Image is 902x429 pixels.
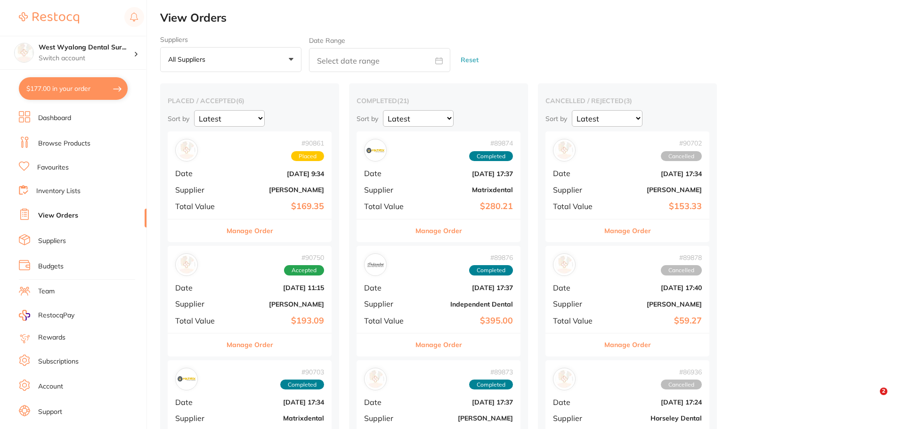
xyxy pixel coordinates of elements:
b: Horseley Dental [608,414,702,422]
span: Cancelled [661,265,702,275]
button: Manage Order [415,219,462,242]
img: Adam Dental [178,256,195,274]
b: [DATE] 9:34 [230,170,324,178]
p: Sort by [357,114,378,123]
span: Total Value [364,202,411,210]
img: Independent Dental [366,256,384,274]
span: Completed [469,151,513,162]
span: Date [364,283,411,292]
a: Inventory Lists [36,186,81,196]
span: # 89874 [469,139,513,147]
b: [DATE] 17:40 [608,284,702,291]
b: [PERSON_NAME] [230,300,324,308]
span: Total Value [553,316,600,325]
span: # 89876 [469,254,513,261]
a: Support [38,407,62,417]
span: Date [364,169,411,178]
span: Supplier [175,186,222,194]
b: [PERSON_NAME] [419,414,513,422]
a: Team [38,287,55,296]
img: RestocqPay [19,310,30,321]
h2: cancelled / rejected ( 3 ) [545,97,709,105]
span: Supplier [364,299,411,308]
span: # 89878 [661,254,702,261]
label: Date Range [309,37,345,44]
a: Browse Products [38,139,90,148]
span: Supplier [175,299,222,308]
span: Date [175,283,222,292]
p: Switch account [39,54,134,63]
span: # 89873 [469,368,513,376]
span: Supplier [175,414,222,422]
img: Horseley Dental [555,370,573,388]
button: $177.00 in your order [19,77,128,100]
span: Cancelled [661,380,702,390]
a: Budgets [38,262,64,271]
span: Date [364,398,411,406]
span: Total Value [364,316,411,325]
span: # 90861 [291,139,324,147]
img: Henry Schein Halas [555,256,573,274]
h4: West Wyalong Dental Surgery (DentalTown 4) [39,43,134,52]
b: [DATE] 17:34 [230,398,324,406]
a: Restocq Logo [19,7,79,29]
div: Adam Dental#90750AcceptedDate[DATE] 11:15Supplier[PERSON_NAME]Total Value$193.09Manage Order [168,246,332,356]
span: Date [553,169,600,178]
span: Date [175,398,222,406]
h2: placed / accepted ( 6 ) [168,97,332,105]
p: Sort by [168,114,189,123]
span: RestocqPay [38,311,74,320]
span: # 90703 [280,368,324,376]
h2: completed ( 21 ) [357,97,520,105]
b: $193.09 [230,316,324,326]
button: Manage Order [227,219,273,242]
img: Restocq Logo [19,12,79,24]
span: Date [553,283,600,292]
b: [DATE] 17:37 [419,398,513,406]
button: Manage Order [227,333,273,356]
span: Placed [291,151,324,162]
b: [DATE] 11:15 [230,284,324,291]
b: $59.27 [608,316,702,326]
span: # 90702 [661,139,702,147]
b: $395.00 [419,316,513,326]
span: Completed [469,265,513,275]
span: Supplier [553,414,600,422]
button: All suppliers [160,47,301,73]
img: Henry Schein Halas [366,370,384,388]
span: Supplier [553,299,600,308]
b: Independent Dental [419,300,513,308]
img: Henry Schein Halas [178,141,195,159]
div: Henry Schein Halas#90861PlacedDate[DATE] 9:34Supplier[PERSON_NAME]Total Value$169.35Manage Order [168,131,332,242]
span: # 86936 [661,368,702,376]
a: Subscriptions [38,357,79,366]
span: Supplier [364,414,411,422]
p: Sort by [545,114,567,123]
a: Rewards [38,333,65,342]
b: $280.21 [419,202,513,211]
a: View Orders [38,211,78,220]
b: [PERSON_NAME] [608,300,702,308]
a: Account [38,382,63,391]
b: Matrixdental [419,186,513,194]
b: [PERSON_NAME] [230,186,324,194]
span: Date [553,398,600,406]
span: Total Value [175,316,222,325]
b: Matrixdental [230,414,324,422]
p: All suppliers [168,55,209,64]
img: West Wyalong Dental Surgery (DentalTown 4) [15,43,33,62]
span: Total Value [553,202,600,210]
button: Manage Order [604,333,651,356]
span: Completed [280,380,324,390]
a: Suppliers [38,236,66,246]
span: Supplier [553,186,600,194]
input: Select date range [309,48,450,72]
a: RestocqPay [19,310,74,321]
span: Total Value [175,202,222,210]
a: Dashboard [38,113,71,123]
span: Cancelled [661,151,702,162]
b: [DATE] 17:37 [419,284,513,291]
span: Completed [469,380,513,390]
b: [PERSON_NAME] [608,186,702,194]
b: [DATE] 17:24 [608,398,702,406]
